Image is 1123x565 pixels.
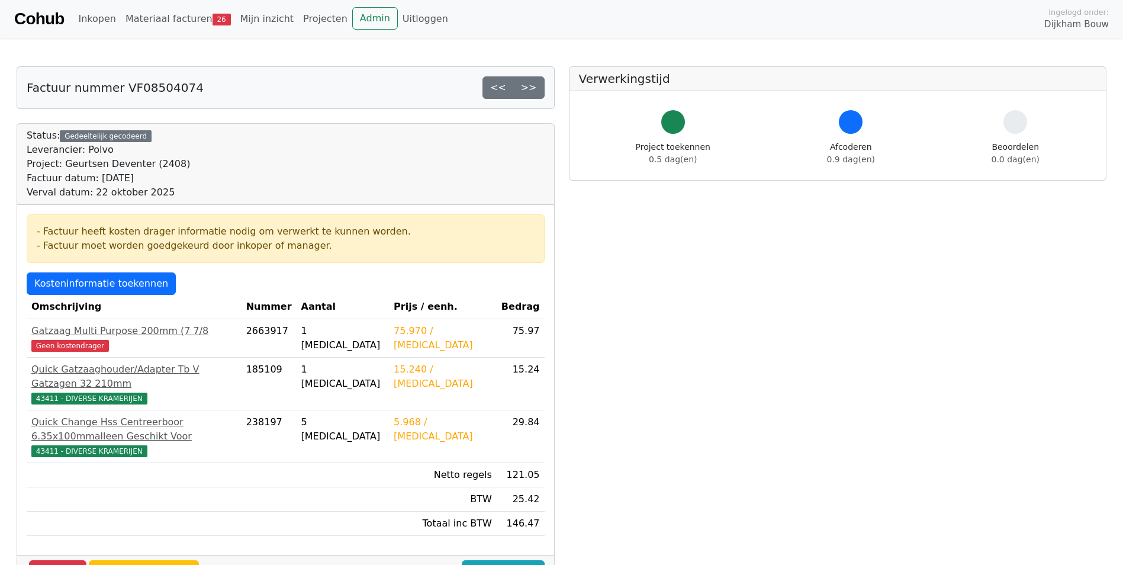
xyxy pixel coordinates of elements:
td: 15.24 [497,358,545,410]
a: Gatzaag Multi Purpose 200mm (7 7/8Geen kostendrager [31,324,237,352]
div: Beoordelen [992,141,1040,166]
a: Cohub [14,5,64,33]
div: Status: [27,129,190,200]
a: Quick Change Hss Centreerboor 6.35x100mmalleen Geschikt Voor43411 - DIVERSE KRAMERIJEN [31,415,237,458]
div: 5.968 / [MEDICAL_DATA] [394,415,492,444]
span: Ingelogd onder: [1048,7,1109,18]
div: 15.240 / [MEDICAL_DATA] [394,362,492,391]
td: 238197 [242,410,297,463]
td: 25.42 [497,487,545,512]
td: 2663917 [242,319,297,358]
span: 26 [213,14,231,25]
th: Bedrag [497,295,545,319]
td: 185109 [242,358,297,410]
div: 1 [MEDICAL_DATA] [301,324,385,352]
a: Kosteninformatie toekennen [27,272,176,295]
div: Afcoderen [827,141,875,166]
div: 75.970 / [MEDICAL_DATA] [394,324,492,352]
div: Project toekennen [636,141,710,166]
div: Project: Geurtsen Deventer (2408) [27,157,190,171]
div: - Factuur moet worden goedgekeurd door inkoper of manager. [37,239,535,253]
th: Nummer [242,295,297,319]
span: 43411 - DIVERSE KRAMERIJEN [31,445,147,457]
td: Netto regels [389,463,497,487]
div: Factuur datum: [DATE] [27,171,190,185]
td: 75.97 [497,319,545,358]
span: 0.9 dag(en) [827,155,875,164]
a: Mijn inzicht [236,7,299,31]
th: Aantal [297,295,390,319]
a: Materiaal facturen26 [121,7,236,31]
div: 5 [MEDICAL_DATA] [301,415,385,444]
div: Verval datum: 22 oktober 2025 [27,185,190,200]
span: Geen kostendrager [31,340,109,352]
div: 1 [MEDICAL_DATA] [301,362,385,391]
div: Gedeeltelijk gecodeerd [60,130,152,142]
div: Quick Change Hss Centreerboor 6.35x100mmalleen Geschikt Voor [31,415,237,444]
a: >> [513,76,545,99]
td: Totaal inc BTW [389,512,497,536]
a: Admin [352,7,398,30]
div: Leverancier: Polvo [27,143,190,157]
a: Projecten [298,7,352,31]
span: 0.0 dag(en) [992,155,1040,164]
a: << [482,76,514,99]
a: Inkopen [73,7,120,31]
h5: Factuur nummer VF08504074 [27,81,204,95]
span: 43411 - DIVERSE KRAMERIJEN [31,393,147,405]
td: 146.47 [497,512,545,536]
td: BTW [389,487,497,512]
th: Prijs / eenh. [389,295,497,319]
h5: Verwerkingstijd [579,72,1097,86]
a: Quick Gatzaaghouder/Adapter Tb V Gatzagen 32 210mm43411 - DIVERSE KRAMERIJEN [31,362,237,405]
div: Quick Gatzaaghouder/Adapter Tb V Gatzagen 32 210mm [31,362,237,391]
td: 121.05 [497,463,545,487]
span: 0.5 dag(en) [649,155,697,164]
th: Omschrijving [27,295,242,319]
span: Dijkham Bouw [1044,18,1109,31]
div: Gatzaag Multi Purpose 200mm (7 7/8 [31,324,237,338]
td: 29.84 [497,410,545,463]
div: - Factuur heeft kosten drager informatie nodig om verwerkt te kunnen worden. [37,224,535,239]
a: Uitloggen [398,7,453,31]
